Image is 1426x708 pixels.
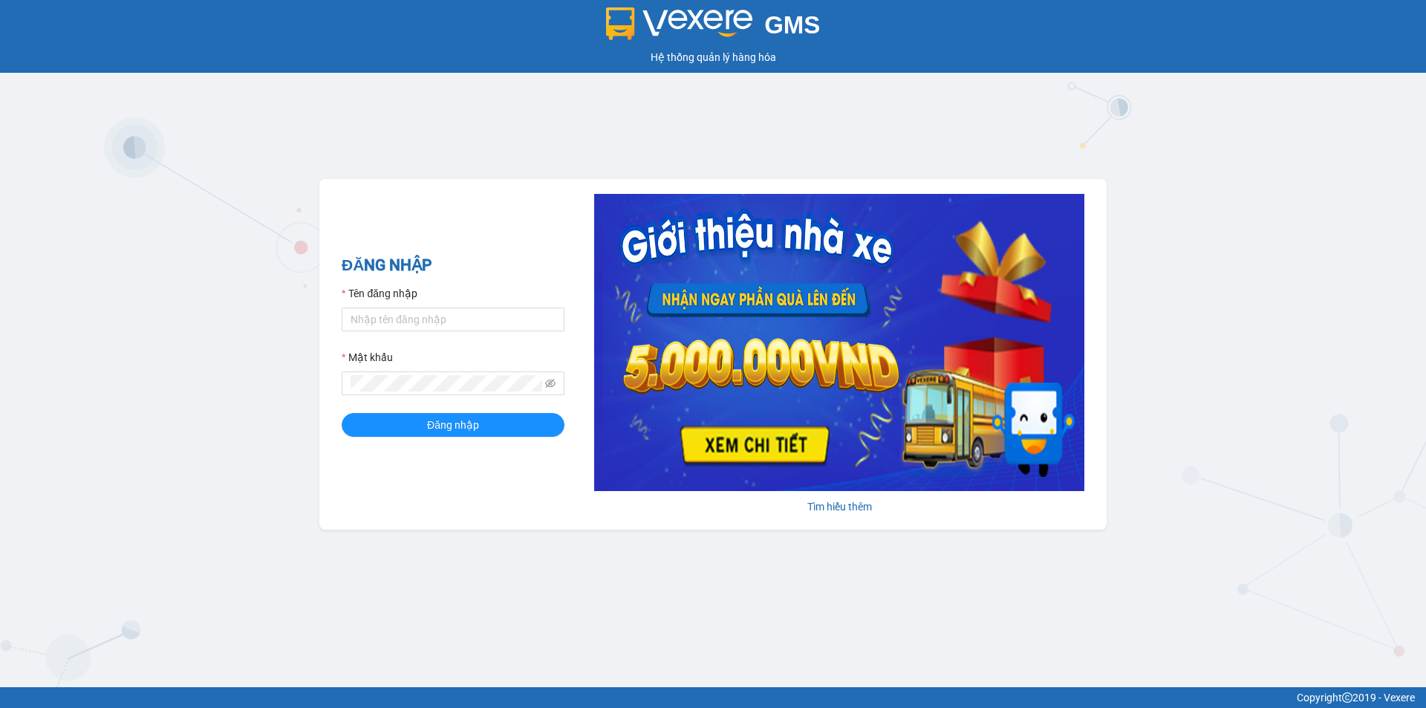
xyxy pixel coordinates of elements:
div: Copyright 2019 - Vexere [11,689,1415,706]
div: Hệ thống quản lý hàng hóa [4,49,1422,65]
img: banner-0 [594,194,1084,491]
label: Mật khẩu [342,349,393,366]
input: Tên đăng nhập [342,308,564,331]
span: eye-invisible [545,378,556,389]
img: logo 2 [606,7,753,40]
input: Mật khẩu [351,375,542,392]
span: copyright [1342,692,1352,703]
label: Tên đăng nhập [342,285,417,302]
h2: ĐĂNG NHẬP [342,253,564,278]
a: GMS [606,22,821,34]
div: Tìm hiểu thêm [594,498,1084,515]
button: Đăng nhập [342,413,564,437]
span: GMS [764,11,820,39]
span: Đăng nhập [427,417,479,433]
